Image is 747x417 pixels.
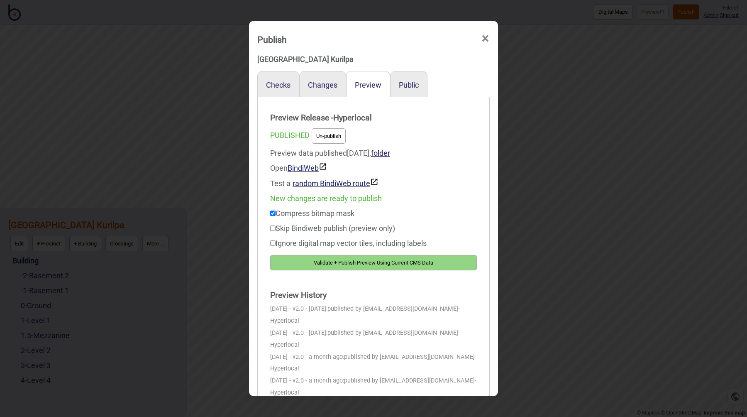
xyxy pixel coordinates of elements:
[270,110,477,126] strong: Preview Release - Hyperlocal
[270,255,477,270] button: Validate + Publish Preview Using Current CMS Data
[371,149,390,157] a: folder
[270,161,477,176] div: Open
[369,149,390,157] span: ,
[319,162,327,171] img: preview
[270,303,477,327] div: [DATE] - v2.0 - [DATE]:
[312,128,346,144] button: Un-publish
[257,31,287,49] div: Publish
[370,178,378,186] img: preview
[399,81,419,89] button: Public
[270,224,395,233] label: Skip Bindiweb publish (preview only)
[327,305,458,312] span: published by [EMAIL_ADDRESS][DOMAIN_NAME]
[288,164,327,172] a: BindiWeb
[270,209,354,218] label: Compress bitmap mask
[327,329,458,336] span: published by [EMAIL_ADDRESS][DOMAIN_NAME]
[270,375,477,399] div: [DATE] - v2.0 - a month ago:
[270,176,477,191] div: Test a
[355,81,381,89] button: Preview
[344,353,475,361] span: published by [EMAIL_ADDRESS][DOMAIN_NAME]
[270,240,276,246] input: Ignore digital map vector tiles, including labels
[481,25,490,52] span: ×
[344,377,475,384] span: published by [EMAIL_ADDRESS][DOMAIN_NAME]
[266,81,290,89] button: Checks
[270,191,477,206] div: New changes are ready to publish
[270,351,477,375] div: [DATE] - v2.0 - a month ago:
[270,131,310,140] span: PUBLISHED
[293,178,378,188] button: random BindiWeb route
[270,146,477,191] div: Preview data published [DATE]
[270,226,276,231] input: Skip Bindiweb publish (preview only)
[257,52,490,67] div: [GEOGRAPHIC_DATA] Kurilpa
[270,239,427,248] label: Ignore digital map vector tiles, including labels
[270,287,477,304] strong: Preview History
[308,81,337,89] button: Changes
[270,211,276,216] input: Compress bitmap mask
[270,329,460,348] span: - Hyperlocal
[270,327,477,351] div: [DATE] - v2.0 - [DATE]:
